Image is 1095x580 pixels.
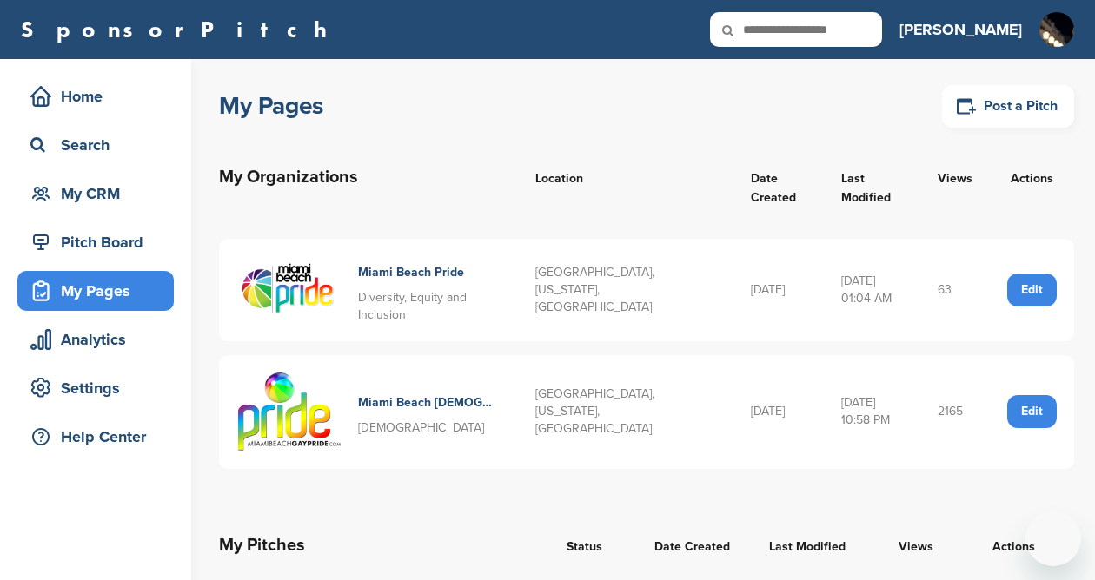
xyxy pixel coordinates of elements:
td: 2165 [920,355,990,469]
a: Home [17,76,174,116]
th: Last Modified [752,514,880,577]
td: [DATE] [733,239,823,341]
div: Pitch Board [26,227,174,258]
td: 63 [920,239,990,341]
a: Analytics [17,320,174,359]
a: Help Center [17,417,174,457]
a: Settings [17,368,174,408]
a: Search [17,125,174,165]
th: My Organizations [219,146,518,225]
div: Analytics [26,324,174,355]
th: Date Created [637,514,753,577]
th: Views [881,514,954,577]
th: Last Modified [824,146,920,225]
span: Diversity, Equity and Inclusion [358,290,467,322]
a: Edit [1007,395,1057,428]
th: Actions [953,514,1074,577]
td: [GEOGRAPHIC_DATA], [US_STATE], [GEOGRAPHIC_DATA] [518,355,733,469]
iframe: Button to launch messaging window [1025,511,1081,566]
h4: Miami Beach [DEMOGRAPHIC_DATA] Pride [358,393,493,412]
div: My CRM [26,178,174,209]
a: Pitch Board [17,222,174,262]
a: Mbp logo no dates b w (5) Miami Beach Pride Diversity, Equity and Inclusion [236,256,501,324]
h3: [PERSON_NAME] [899,17,1022,42]
div: Settings [26,372,174,404]
td: [DATE] [733,355,823,469]
td: [GEOGRAPHIC_DATA], [US_STATE], [GEOGRAPHIC_DATA] [518,239,733,341]
div: Search [26,129,174,161]
div: Home [26,81,174,112]
td: [DATE] 01:04 AM [824,239,920,341]
div: Help Center [26,421,174,452]
h1: My Pages [219,90,323,122]
th: Actions [990,146,1074,225]
a: [PERSON_NAME] [899,10,1022,49]
th: Date Created [733,146,823,225]
td: [DATE] 10:58 PM [824,355,920,469]
th: Status [549,514,637,577]
div: My Pages [26,275,174,306]
a: Post a Pitch [942,85,1074,128]
img: Pride logo ras5 0 [236,372,341,451]
h4: Miami Beach Pride [358,263,493,282]
a: Pride logo ras5 0 Miami Beach [DEMOGRAPHIC_DATA] Pride [DEMOGRAPHIC_DATA] [236,372,501,451]
span: [DEMOGRAPHIC_DATA] [358,420,484,435]
img: Mbp logo no dates b w (5) [236,256,341,324]
th: My Pitches [219,514,549,577]
th: Location [518,146,733,225]
a: My CRM [17,174,174,214]
a: My Pages [17,271,174,311]
a: SponsorPitch [21,18,338,41]
a: Edit [1007,274,1057,306]
th: Views [920,146,990,225]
